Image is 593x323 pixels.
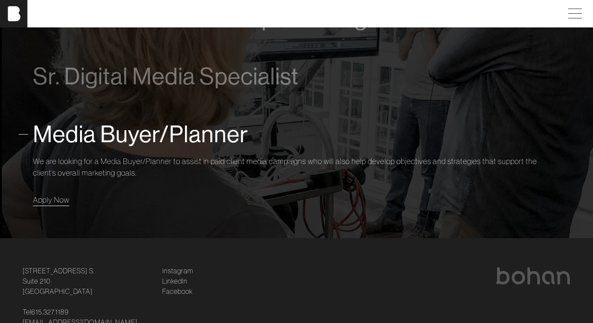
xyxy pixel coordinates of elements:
[162,266,193,276] a: Instagram
[33,156,560,179] p: We are looking for a Media Buyer/Planner to assist in paid client media campaigns who will also h...
[33,195,69,205] span: Apply Now
[495,267,571,284] img: bohan logo
[162,286,193,296] a: Facebook
[33,121,248,147] span: Media Buyer/Planner
[162,276,188,286] a: LinkedIn
[31,307,69,317] a: 615.327.1189
[33,63,299,90] span: Sr. Digital Media Specialist
[33,194,69,206] a: Apply Now
[23,266,95,296] a: [STREET_ADDRESS] S.Suite 210[GEOGRAPHIC_DATA]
